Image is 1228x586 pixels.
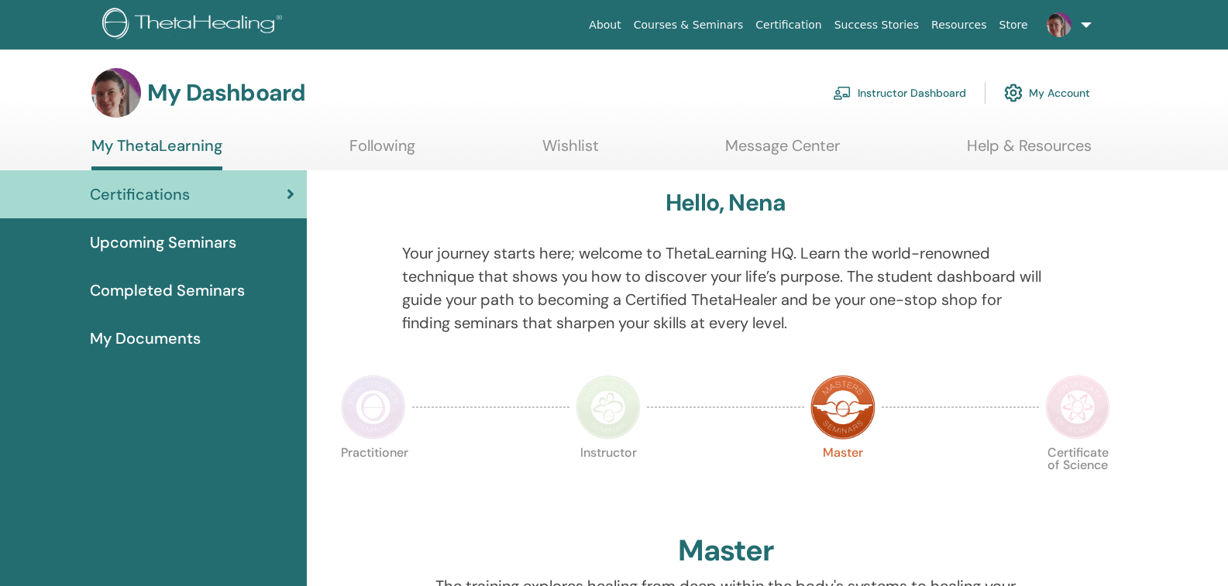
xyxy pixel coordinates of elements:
p: Your journey starts here; welcome to ThetaLearning HQ. Learn the world-renowned technique that sh... [402,242,1050,334]
a: Message Center [725,136,840,166]
p: Certificate of Science [1045,447,1110,512]
a: Following [349,136,415,166]
a: Wishlist [542,136,599,166]
img: Instructor [576,375,641,440]
img: Practitioner [341,375,406,440]
h3: Hello, Nena [666,189,786,217]
img: chalkboard-teacher.svg [833,86,851,100]
img: Master [810,375,875,440]
a: Store [993,11,1034,39]
h3: My Dashboard [147,79,305,107]
span: Certifications [90,183,190,206]
a: Instructor Dashboard [833,76,966,110]
a: Courses & Seminars [628,11,750,39]
span: Completed Seminars [90,279,245,302]
img: default.jpg [1047,12,1071,37]
a: Help & Resources [967,136,1092,166]
h2: Master [678,533,774,569]
p: Instructor [576,447,641,512]
img: Certificate of Science [1045,375,1110,440]
img: default.jpg [91,68,141,118]
a: Certification [749,11,827,39]
a: Resources [925,11,993,39]
span: Upcoming Seminars [90,231,236,254]
span: My Documents [90,327,201,350]
img: logo.png [102,8,287,43]
a: My ThetaLearning [91,136,222,170]
a: My Account [1004,76,1090,110]
img: cog.svg [1004,80,1023,106]
p: Master [810,447,875,512]
a: Success Stories [828,11,925,39]
a: About [583,11,627,39]
p: Practitioner [341,447,406,512]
